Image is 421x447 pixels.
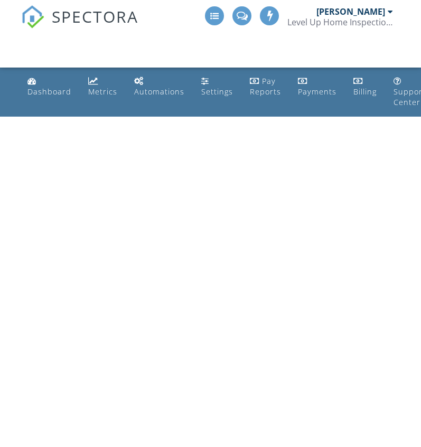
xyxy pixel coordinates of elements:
[88,87,117,97] div: Metrics
[21,14,138,36] a: SPECTORA
[84,72,121,102] a: Metrics
[21,5,44,28] img: The Best Home Inspection Software - Spectora
[353,87,377,97] div: Billing
[349,72,381,102] a: Billing
[250,76,281,97] div: Pay Reports
[287,17,393,27] div: Level Up Home Inspections
[294,72,341,102] a: Payments
[298,87,336,97] div: Payments
[197,72,237,102] a: Settings
[201,87,233,97] div: Settings
[134,87,184,97] div: Automations
[130,72,189,102] a: Automations (Advanced)
[246,72,285,102] a: Pay Reports
[27,87,71,97] div: Dashboard
[23,72,76,102] a: Dashboard
[316,6,385,17] div: [PERSON_NAME]
[52,5,138,27] span: SPECTORA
